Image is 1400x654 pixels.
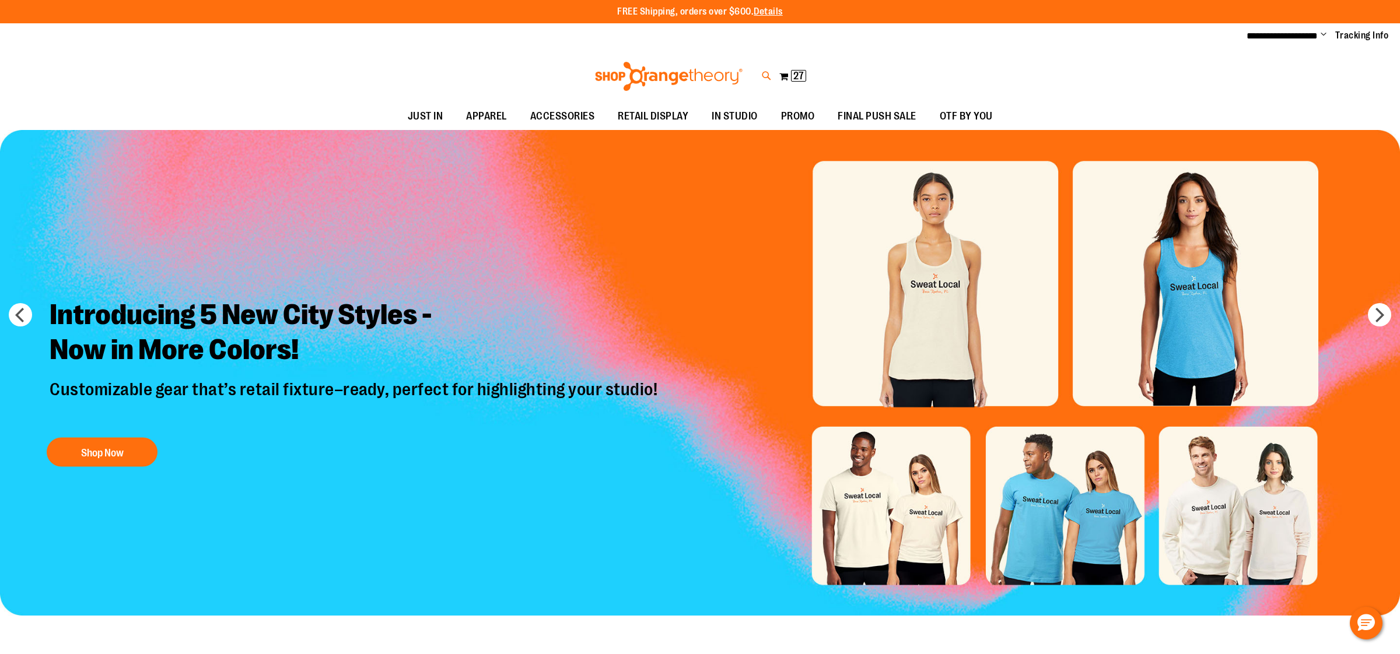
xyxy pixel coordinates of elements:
a: FINAL PUSH SALE [826,103,928,130]
button: Account menu [1321,30,1326,41]
a: IN STUDIO [700,103,769,130]
a: Details [754,6,783,17]
button: prev [9,303,32,326]
a: APPAREL [454,103,519,130]
a: RETAIL DISPLAY [606,103,700,130]
a: JUST IN [396,103,455,130]
p: FREE Shipping, orders over $600. [617,5,783,19]
span: RETAIL DISPLAY [618,103,688,129]
span: OTF BY YOU [940,103,993,129]
button: Shop Now [47,437,157,466]
span: IN STUDIO [712,103,758,129]
img: Shop Orangetheory [593,62,744,91]
button: Hello, have a question? Let’s chat. [1350,607,1382,639]
span: FINAL PUSH SALE [838,103,916,129]
a: Introducing 5 New City Styles -Now in More Colors! Customizable gear that’s retail fixture–ready,... [41,288,669,472]
span: PROMO [781,103,815,129]
span: 27 [793,70,804,82]
span: JUST IN [408,103,443,129]
a: Tracking Info [1335,29,1389,42]
p: Customizable gear that’s retail fixture–ready, perfect for highlighting your studio! [41,378,669,426]
a: ACCESSORIES [519,103,607,130]
span: ACCESSORIES [530,103,595,129]
a: PROMO [769,103,827,130]
h2: Introducing 5 New City Styles - Now in More Colors! [41,288,669,378]
a: OTF BY YOU [928,103,1005,130]
span: APPAREL [466,103,507,129]
button: next [1368,303,1391,326]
